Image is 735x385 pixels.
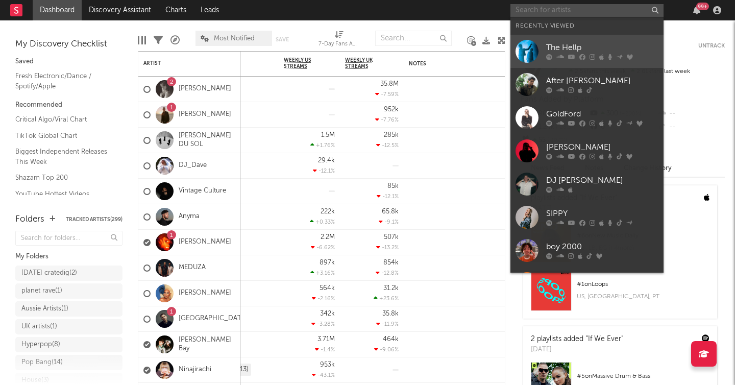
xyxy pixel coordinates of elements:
[311,244,335,251] div: -6.62 %
[531,334,623,345] div: 2 playlists added
[312,372,335,378] div: -43.1 %
[179,132,235,149] a: [PERSON_NAME] DU SOL
[179,85,231,93] a: [PERSON_NAME]
[138,26,146,55] div: Edit Columns
[15,355,122,370] a: Pop Bang(14)
[546,108,658,121] div: GoldFord
[170,26,180,55] div: A&R Pipeline
[15,56,122,68] div: Saved
[510,267,664,300] a: Royal Intention
[320,285,335,292] div: 564k
[179,110,231,119] a: [PERSON_NAME]
[510,234,664,267] a: boy 2000
[379,219,399,225] div: -9.1 %
[179,366,211,374] a: Ninajirachi
[315,346,335,353] div: -1.4 %
[383,285,399,292] div: 31.2k
[384,234,399,240] div: 507k
[586,335,623,343] a: "If We Ever"
[179,212,200,221] a: Anyma
[310,270,335,276] div: +3.16 %
[510,68,664,101] a: After [PERSON_NAME]
[179,187,226,196] a: Vintage Culture
[276,37,289,42] button: Save
[320,362,335,368] div: 953k
[409,61,511,67] div: Notes
[312,295,335,302] div: -2.16 %
[546,208,658,220] div: SIPPY
[376,142,399,149] div: -12.5 %
[143,60,220,66] div: Artist
[383,259,399,266] div: 854k
[577,291,709,303] div: US, [GEOGRAPHIC_DATA], PT
[382,310,399,317] div: 35.8k
[179,289,231,298] a: [PERSON_NAME]
[516,20,658,32] div: Recently Viewed
[546,175,658,187] div: DJ [PERSON_NAME]
[310,219,335,225] div: +0.33 %
[387,183,399,189] div: 85k
[577,370,709,382] div: # 5 on Massive Drum & Bass
[375,91,399,98] div: -7.59 %
[311,321,335,327] div: -3.28 %
[21,339,60,351] div: Hyperpop ( 8 )
[510,134,664,167] a: [PERSON_NAME]
[531,345,623,355] div: [DATE]
[657,107,725,121] div: --
[15,38,122,51] div: My Discovery Checklist
[15,337,122,352] a: Hyperpop(8)
[546,75,658,87] div: After [PERSON_NAME]
[66,217,122,222] button: Tracked Artists(299)
[693,6,700,14] button: 99+
[15,301,122,317] a: Aussie Artists(1)
[21,356,63,369] div: Pop Bang ( 14 )
[320,310,335,317] div: 342k
[15,130,112,141] a: TikTok Global Chart
[696,3,709,10] div: 99 +
[376,244,399,251] div: -13.2 %
[154,26,163,55] div: Filters
[15,99,122,111] div: Recommended
[15,266,122,281] a: [DATE] cratedig(2)
[698,41,725,51] button: Untrack
[380,81,399,87] div: 35.8M
[321,208,335,215] div: 222k
[310,142,335,149] div: +1.76 %
[383,336,399,343] div: 464k
[214,35,255,42] span: Most Notified
[15,188,112,200] a: YouTube Hottest Videos
[15,213,44,226] div: Folders
[15,231,122,246] input: Search for folders...
[15,114,112,125] a: Critical Algo/Viral Chart
[345,57,383,69] span: Weekly UK Streams
[21,321,57,333] div: UK artists ( 1 )
[15,70,112,91] a: Fresh Electronic/Dance / Spotify/Apple
[384,106,399,113] div: 952k
[523,270,717,319] a: #1onLoopsUS, [GEOGRAPHIC_DATA], PT
[320,259,335,266] div: 897k
[317,336,335,343] div: 3.71M
[179,315,248,323] a: [GEOGRAPHIC_DATA]
[382,208,399,215] div: 65.8k
[377,193,399,200] div: -12.1 %
[375,31,452,46] input: Search...
[15,319,122,334] a: UK artists(1)
[546,42,658,54] div: The Hellp
[179,161,207,170] a: DJ_Dave
[376,321,399,327] div: -11.9 %
[510,4,664,17] input: Search for artists
[510,167,664,201] a: DJ [PERSON_NAME]
[546,141,658,154] div: [PERSON_NAME]
[284,57,320,69] span: Weekly US Streams
[15,251,122,263] div: My Folders
[577,278,709,291] div: # 1 on Loops
[657,121,725,134] div: --
[384,132,399,138] div: 285k
[179,238,231,247] a: [PERSON_NAME]
[376,270,399,276] div: -12.8 %
[318,157,335,164] div: 29.4k
[510,35,664,68] a: The Hellp
[313,167,335,174] div: -12.1 %
[374,346,399,353] div: -9.06 %
[321,234,335,240] div: 2.2M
